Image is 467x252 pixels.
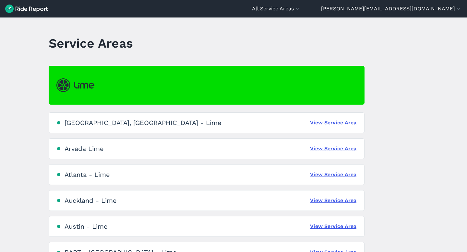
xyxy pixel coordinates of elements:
a: View Service Area [310,171,356,178]
a: View Service Area [310,197,356,204]
div: Atlanta - Lime [65,171,110,178]
div: [GEOGRAPHIC_DATA], [GEOGRAPHIC_DATA] - Lime [65,119,222,127]
h1: Service Areas [49,34,133,52]
div: Austin - Lime [65,223,108,230]
a: View Service Area [310,145,356,153]
a: View Service Area [310,223,356,230]
img: Ride Report [5,5,48,13]
div: Arvada Lime [65,145,104,153]
a: View Service Area [310,119,356,127]
img: Lime [56,78,94,92]
button: [PERSON_NAME][EMAIL_ADDRESS][DOMAIN_NAME] [321,5,462,13]
button: All Service Areas [252,5,301,13]
div: Auckland - Lime [65,197,117,204]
